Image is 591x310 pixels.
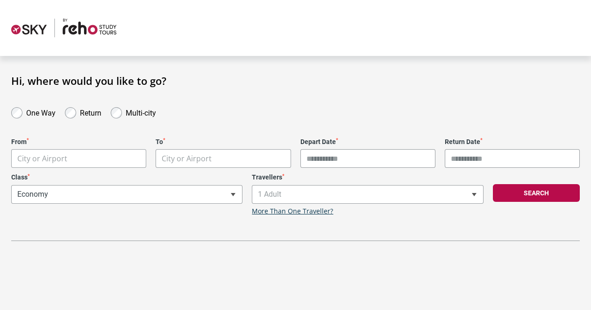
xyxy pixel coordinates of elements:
[300,138,435,146] label: Depart Date
[252,207,333,215] a: More Than One Traveller?
[11,173,242,181] label: Class
[493,184,580,202] button: Search
[26,106,56,117] label: One Way
[252,173,483,181] label: Travellers
[11,185,242,204] span: Economy
[445,138,580,146] label: Return Date
[126,106,156,117] label: Multi-city
[156,150,290,168] span: City or Airport
[11,138,146,146] label: From
[12,150,146,168] span: City or Airport
[162,153,212,164] span: City or Airport
[252,185,483,204] span: 1 Adult
[156,138,291,146] label: To
[11,75,580,87] h1: Hi, where would you like to go?
[12,186,242,203] span: Economy
[17,153,67,164] span: City or Airport
[252,186,483,203] span: 1 Adult
[156,149,291,168] span: City or Airport
[80,106,101,117] label: Return
[11,149,146,168] span: City or Airport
